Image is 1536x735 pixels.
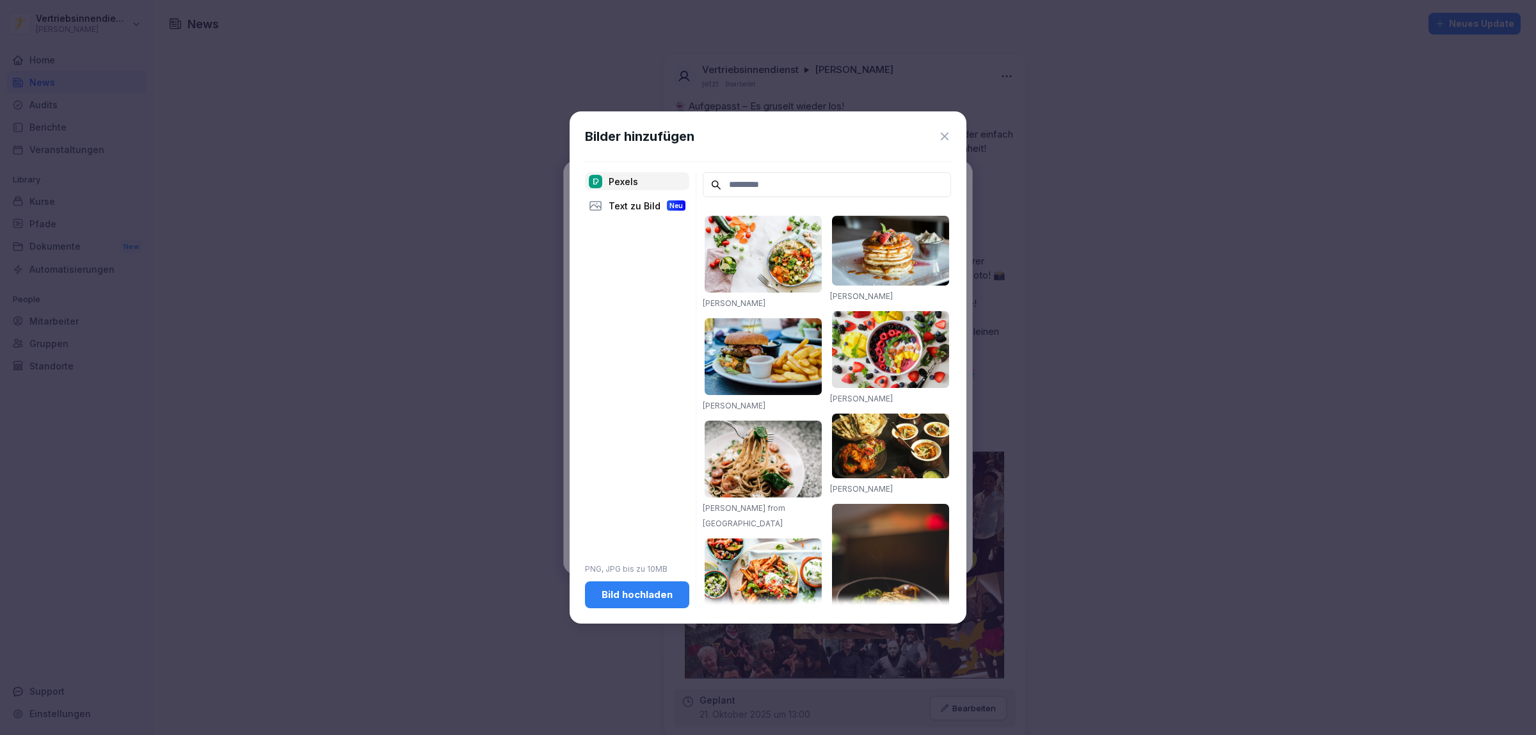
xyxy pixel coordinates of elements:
p: PNG, JPG bis zu 10MB [585,563,689,575]
img: pexels.png [589,175,602,188]
a: [PERSON_NAME] [830,484,893,494]
a: [PERSON_NAME] [703,298,765,308]
img: pexels-photo-1640772.jpeg [705,538,822,626]
img: pexels-photo-842571.jpeg [832,504,949,682]
img: pexels-photo-1279330.jpeg [705,421,822,497]
div: Neu [667,200,685,211]
a: [PERSON_NAME] [830,291,893,301]
img: pexels-photo-1099680.jpeg [832,311,949,388]
img: pexels-photo-1640777.jpeg [705,216,822,293]
div: Bild hochladen [595,588,679,602]
img: pexels-photo-958545.jpeg [832,414,949,478]
button: Bild hochladen [585,581,689,608]
div: Text zu Bild [585,197,689,214]
h1: Bilder hinzufügen [585,127,694,146]
img: pexels-photo-70497.jpeg [705,318,822,395]
div: Pexels [585,172,689,190]
a: [PERSON_NAME] from [GEOGRAPHIC_DATA] [703,503,785,528]
a: [PERSON_NAME] [830,394,893,403]
img: pexels-photo-376464.jpeg [832,216,949,286]
a: [PERSON_NAME] [703,401,765,410]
